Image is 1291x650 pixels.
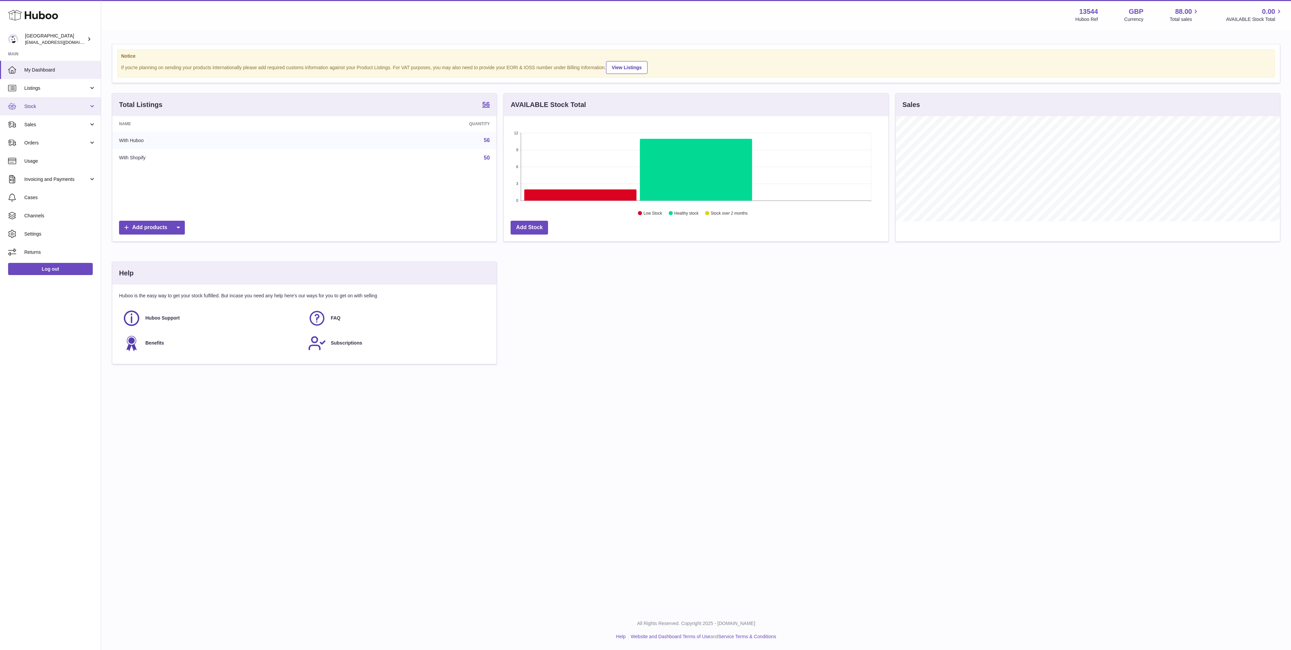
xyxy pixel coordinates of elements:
a: View Listings [606,61,648,74]
span: [EMAIL_ADDRESS][DOMAIN_NAME] [25,39,99,45]
text: Low Stock [643,211,662,216]
a: Benefits [122,334,301,352]
p: All Rights Reserved. Copyright 2025 - [DOMAIN_NAME] [107,620,1286,627]
text: 6 [516,165,518,169]
img: mariana@blankstreet.com [8,34,18,44]
text: 9 [516,148,518,152]
div: [GEOGRAPHIC_DATA] [25,33,86,46]
span: Benefits [145,340,164,346]
td: With Huboo [112,132,319,149]
span: Invoicing and Payments [24,176,89,183]
span: Stock [24,103,89,110]
span: Orders [24,140,89,146]
a: Log out [8,263,93,275]
span: FAQ [331,315,341,321]
span: Huboo Support [145,315,180,321]
span: Settings [24,231,96,237]
text: Stock over 2 months [711,211,748,216]
h3: Help [119,269,134,278]
p: Huboo is the easy way to get your stock fulfilled. But incase you need any help here's our ways f... [119,293,490,299]
strong: 56 [482,101,490,108]
span: Channels [24,213,96,219]
a: Help [616,634,626,639]
span: 88.00 [1175,7,1192,16]
a: 56 [484,137,490,143]
span: Cases [24,194,96,201]
span: 0.00 [1262,7,1275,16]
a: 88.00 Total sales [1170,7,1200,23]
span: Returns [24,249,96,255]
strong: GBP [1129,7,1143,16]
td: With Shopify [112,149,319,167]
h3: Sales [902,100,920,109]
div: Currency [1124,16,1144,23]
h3: Total Listings [119,100,163,109]
div: If you're planning on sending your products internationally please add required customs informati... [121,60,1271,74]
a: 50 [484,155,490,161]
span: Total sales [1170,16,1200,23]
a: Service Terms & Conditions [718,634,776,639]
text: 3 [516,182,518,186]
th: Name [112,116,319,132]
text: 12 [514,131,518,135]
h3: AVAILABLE Stock Total [511,100,586,109]
span: My Dashboard [24,67,96,73]
strong: Notice [121,53,1271,59]
th: Quantity [319,116,496,132]
li: and [628,633,776,640]
strong: 13544 [1079,7,1098,16]
span: Sales [24,121,89,128]
a: 0.00 AVAILABLE Stock Total [1226,7,1283,23]
span: AVAILABLE Stock Total [1226,16,1283,23]
div: Huboo Ref [1075,16,1098,23]
a: Huboo Support [122,309,301,327]
span: Usage [24,158,96,164]
a: Subscriptions [308,334,487,352]
text: Healthy stock [675,211,699,216]
span: Listings [24,85,89,91]
span: Subscriptions [331,340,362,346]
a: Add products [119,221,185,235]
a: Add Stock [511,221,548,235]
text: 0 [516,198,518,202]
a: 56 [482,101,490,109]
a: FAQ [308,309,487,327]
a: Website and Dashboard Terms of Use [631,634,710,639]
